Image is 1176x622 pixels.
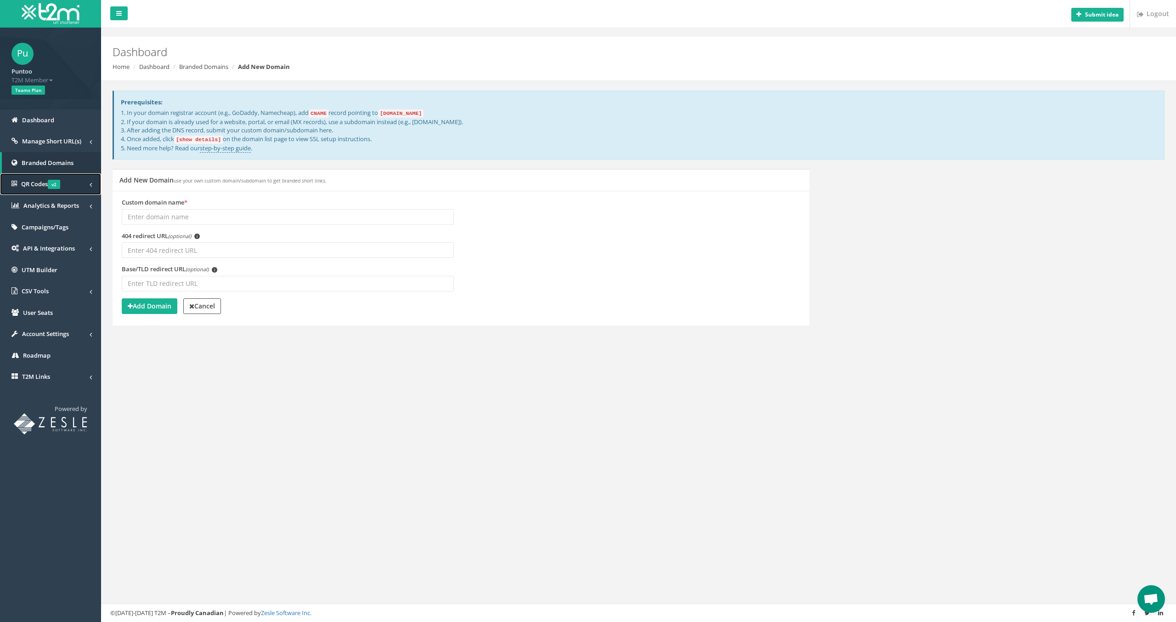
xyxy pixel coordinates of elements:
label: 404 redirect URL [122,232,200,240]
em: (optional) [186,266,209,273]
span: T2M Links [22,372,50,381]
em: (optional) [168,233,191,240]
span: Dashboard [22,116,54,124]
span: UTM Builder [22,266,57,274]
p: 1. In your domain registrar account (e.g., GoDaddy, Namecheap), add record pointing to 2. If your... [121,108,1157,152]
b: Submit idea [1085,11,1119,18]
label: Custom domain name [122,198,187,207]
span: i [212,267,217,273]
a: Home [113,63,130,71]
label: Base/TLD redirect URL [122,265,217,274]
button: Add Domain [122,298,177,314]
a: Branded Domains [179,63,228,71]
code: [show details] [174,136,223,144]
strong: Proudly Canadian [171,609,224,617]
img: T2M [22,3,79,24]
span: T2M Member [11,76,90,85]
span: Campaigns/Tags [22,223,68,231]
span: i [194,234,200,239]
strong: Add Domain [128,302,171,310]
img: T2M URL Shortener powered by Zesle Software Inc. [14,413,87,434]
strong: Cancel [189,302,215,310]
a: Dashboard [139,63,170,71]
span: Pu [11,43,34,65]
button: Submit idea [1071,8,1124,22]
span: v2 [48,180,60,189]
strong: Prerequisites: [121,98,163,106]
span: Powered by [55,405,87,413]
input: Enter 404 redirect URL [122,242,454,258]
a: Puntoo T2M Member [11,65,90,84]
input: Enter domain name [122,209,454,225]
span: User Seats [23,308,53,317]
span: Analytics & Reports [23,201,79,210]
input: Enter TLD redirect URL [122,276,454,291]
span: Roadmap [23,351,51,360]
a: Zesle Software Inc. [261,609,311,617]
span: CSV Tools [22,287,49,295]
span: Account Settings [22,330,69,338]
a: Cancel [183,298,221,314]
strong: Add New Domain [238,63,290,71]
span: QR Codes [21,180,60,188]
div: ©[DATE]-[DATE] T2M – | Powered by [110,609,1167,617]
h5: Add New Domain [119,177,327,183]
strong: Puntoo [11,67,32,75]
a: step-by-step guide [200,144,251,153]
span: Branded Domains [22,159,73,167]
span: Manage Short URL(s) [22,137,81,145]
span: Teams Plan [11,86,45,95]
div: Open chat [1137,585,1165,613]
h2: Dashboard [113,46,987,58]
code: [DOMAIN_NAME] [378,109,424,118]
small: use your own custom domain/subdomain to get branded short links. [174,177,327,184]
code: CNAME [309,109,328,118]
span: API & Integrations [23,244,75,252]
